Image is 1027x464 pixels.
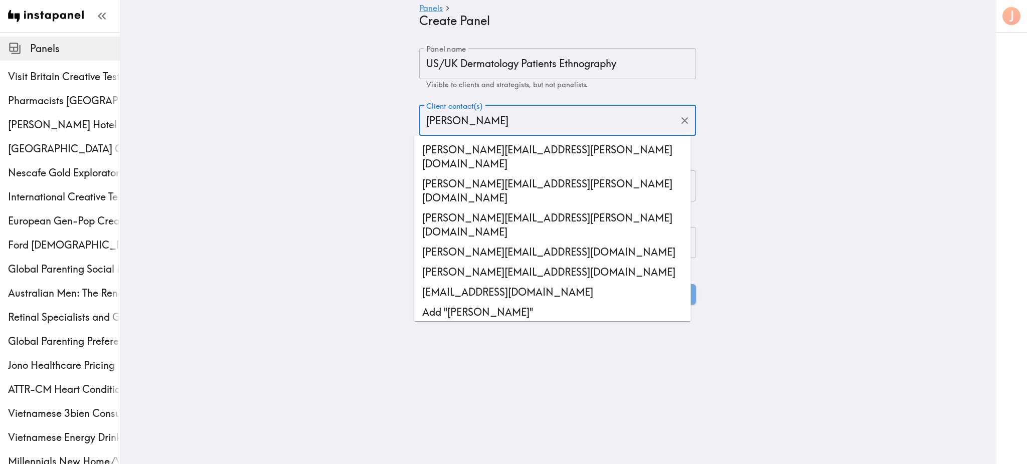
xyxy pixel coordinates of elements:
li: [PERSON_NAME][EMAIL_ADDRESS][PERSON_NAME][DOMAIN_NAME] [414,208,691,242]
li: [EMAIL_ADDRESS][DOMAIN_NAME] [414,282,691,302]
span: Visible to clients and strategists, but not panelists. [426,80,588,89]
span: ATTR-CM Heart Condition Patients Ethnography [8,382,120,396]
li: [PERSON_NAME][EMAIL_ADDRESS][PERSON_NAME][DOMAIN_NAME] [414,174,691,208]
li: Add "[PERSON_NAME]" [414,302,691,322]
span: Vietnamese 3bien Consumers Multiphase Ethnography [8,406,120,420]
div: Conrad Hotel Customer Ethnography [8,118,120,132]
span: J [1009,8,1014,25]
button: Clear [677,113,693,128]
div: Pharmacists Philippines Quant [8,94,120,108]
li: [PERSON_NAME][EMAIL_ADDRESS][DOMAIN_NAME] [414,242,691,262]
span: Ford [DEMOGRAPHIC_DATA] Truck Enthusiasts Creative Testing [8,238,120,252]
span: Global Parenting Social Proofing Follow Up Study [8,262,120,276]
span: Australian Men: The Renaissance Athlete Diary Study [8,286,120,300]
span: Pharmacists [GEOGRAPHIC_DATA] Quant [8,94,120,108]
div: Ford Male Truck Enthusiasts Creative Testing [8,238,120,252]
span: International Creative Testing [8,190,120,204]
li: [PERSON_NAME][EMAIL_ADDRESS][PERSON_NAME][DOMAIN_NAME] [414,140,691,174]
div: University of Brighton Concept Testing Client-List Recruit [8,142,120,156]
label: Client contact(s) [426,101,482,112]
span: Jono Healthcare Pricing [8,358,120,372]
span: Visit Britain Creative Testing [8,70,120,84]
span: Vietnamese Energy Drink Consumers Multiphase Ethnography [8,430,120,444]
li: [PERSON_NAME][EMAIL_ADDRESS][DOMAIN_NAME] [414,262,691,282]
span: Global Parenting Preferences Shop-Along [8,334,120,348]
span: [PERSON_NAME] Hotel Customer Ethnography [8,118,120,132]
span: European Gen-Pop Creative Testing [8,214,120,228]
label: Panel name [426,44,466,55]
a: Panels [419,4,443,14]
span: Nescafe Gold Exploratory [8,166,120,180]
button: J [1001,6,1021,26]
h4: Create Panel [419,14,688,28]
span: [GEOGRAPHIC_DATA] Concept Testing Client-List Recruit [8,142,120,156]
span: Panels [30,42,120,56]
span: Retinal Specialists and General Ophthalmologists Quant Exploratory [8,310,120,324]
